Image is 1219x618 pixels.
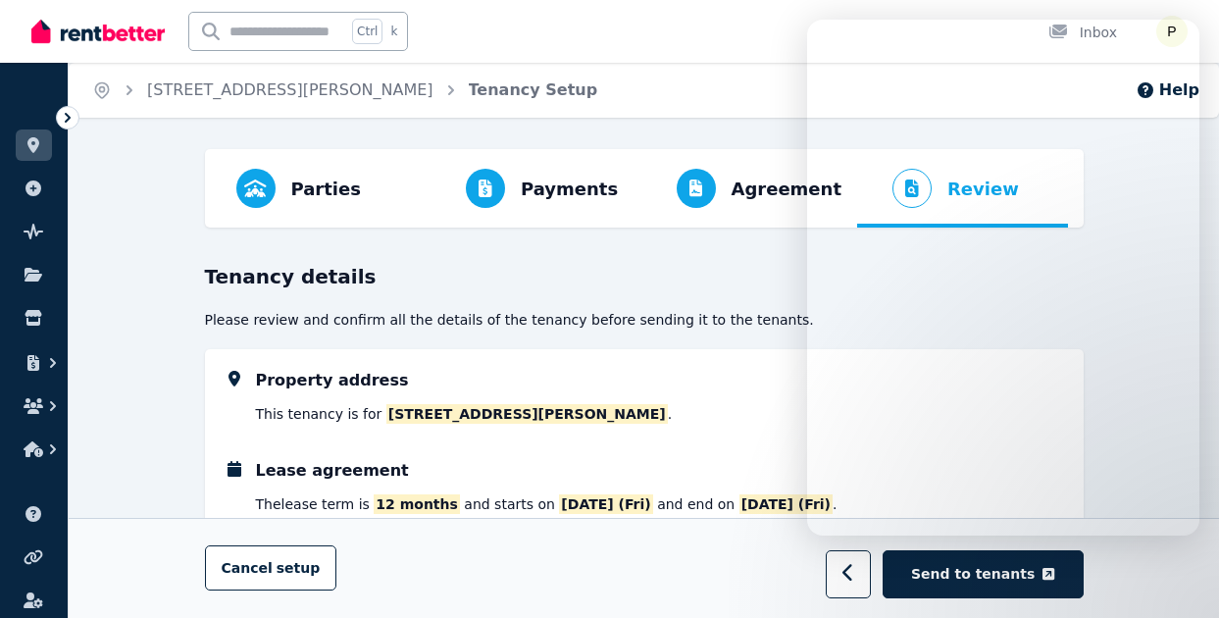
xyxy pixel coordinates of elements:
[291,176,361,203] span: Parties
[31,17,165,46] img: RentBetter
[256,404,673,424] div: This tenancy is for .
[352,19,382,44] span: Ctrl
[807,20,1199,536] iframe: Intercom live chat
[221,149,377,228] button: Parties
[1156,16,1188,47] img: pinasao@gmail.com
[559,494,652,514] span: [DATE] (Fri)
[431,149,634,228] button: Payments
[205,310,1084,330] p: Please review and confirm all the details of the tenancy before sending it to the tenant s .
[222,561,321,577] span: Cancel
[256,369,409,392] h5: Property address
[256,459,409,483] h5: Lease agreement
[69,63,621,118] nav: Breadcrumb
[469,78,598,102] span: Tenancy Setup
[147,80,433,99] a: [STREET_ADDRESS][PERSON_NAME]
[205,263,1084,290] h3: Tenancy details
[256,494,838,514] div: The lease term is and starts on and end on .
[205,546,337,592] button: Cancelsetup
[277,559,321,579] span: setup
[883,551,1083,599] button: Send to tenants
[374,494,460,514] span: 12 months
[641,149,858,228] button: Agreement
[386,404,668,424] span: [STREET_ADDRESS][PERSON_NAME]
[390,24,397,39] span: k
[205,149,1084,228] nav: Progress
[739,494,833,514] span: [DATE] (Fri)
[521,176,618,203] span: Payments
[732,176,842,203] span: Agreement
[1152,551,1199,598] iframe: Intercom live chat
[911,565,1035,585] span: Send to tenants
